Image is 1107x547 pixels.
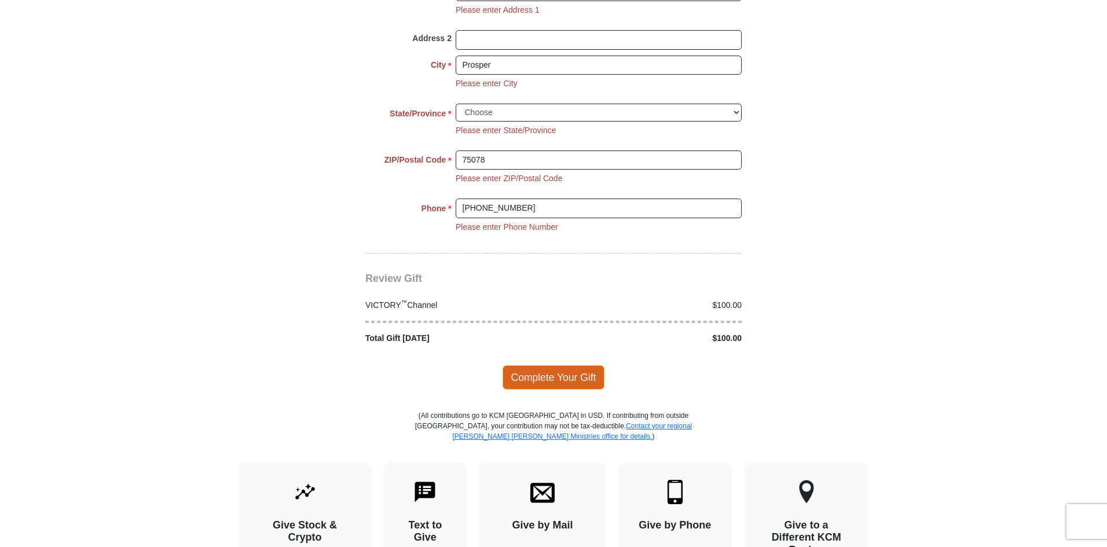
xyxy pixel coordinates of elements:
[360,332,554,344] div: Total Gift [DATE]
[639,519,712,532] h4: Give by Phone
[365,273,422,284] span: Review Gift
[503,365,605,390] span: Complete Your Gift
[413,480,437,504] img: text-to-give.svg
[293,480,317,504] img: give-by-stock.svg
[456,78,518,90] li: Please enter City
[384,152,446,168] strong: ZIP/Postal Code
[421,200,446,216] strong: Phone
[456,124,556,137] li: Please enter State/Province
[456,4,540,16] li: Please enter Address 1
[360,299,554,311] div: VICTORY Channel
[663,480,687,504] img: mobile.svg
[553,332,748,344] div: $100.00
[499,519,586,532] h4: Give by Mail
[415,410,692,462] p: (All contributions go to KCM [GEOGRAPHIC_DATA] in USD. If contributing from outside [GEOGRAPHIC_D...
[456,172,562,185] li: Please enter ZIP/Postal Code
[553,299,748,311] div: $100.00
[412,30,452,46] strong: Address 2
[404,519,447,544] h4: Text to Give
[390,105,446,122] strong: State/Province
[798,480,815,504] img: other-region
[456,221,558,233] li: Please enter Phone Number
[259,519,351,544] h4: Give Stock & Crypto
[452,422,692,440] a: Contact your regional [PERSON_NAME] [PERSON_NAME] Ministries office for details.
[431,57,446,73] strong: City
[530,480,555,504] img: envelope.svg
[401,299,408,306] sup: ™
